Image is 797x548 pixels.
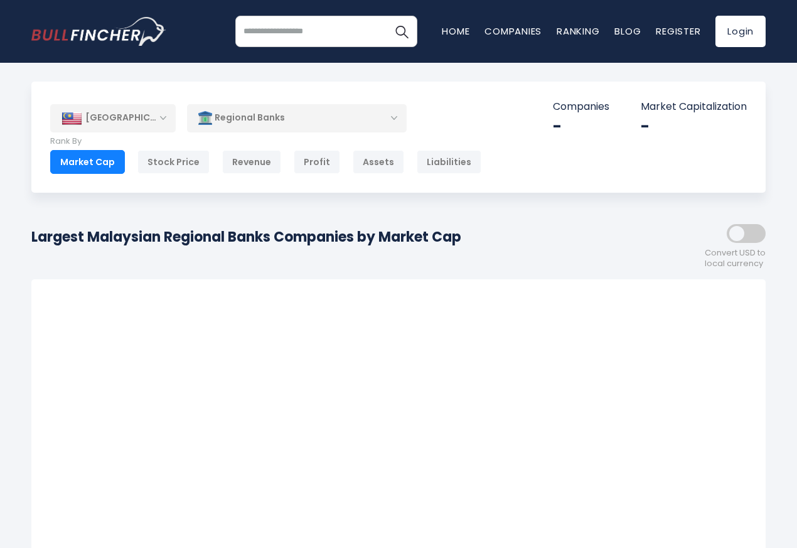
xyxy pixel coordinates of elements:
a: Companies [484,24,542,38]
div: Revenue [222,150,281,174]
a: Home [442,24,469,38]
a: Login [715,16,766,47]
div: Liabilities [417,150,481,174]
img: bullfincher logo [31,17,166,46]
div: Regional Banks [187,104,407,132]
a: Ranking [557,24,599,38]
div: Assets [353,150,404,174]
button: Search [386,16,417,47]
div: Profit [294,150,340,174]
a: Blog [614,24,641,38]
span: Convert USD to local currency [705,248,766,269]
div: Market Cap [50,150,125,174]
a: Go to homepage [31,17,166,46]
div: [GEOGRAPHIC_DATA] [50,104,176,132]
div: - [641,117,747,136]
p: Companies [553,100,609,114]
a: Register [656,24,700,38]
div: Stock Price [137,150,210,174]
div: - [553,117,609,136]
p: Market Capitalization [641,100,747,114]
h1: Largest Malaysian Regional Banks Companies by Market Cap [31,227,461,247]
p: Rank By [50,136,481,147]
